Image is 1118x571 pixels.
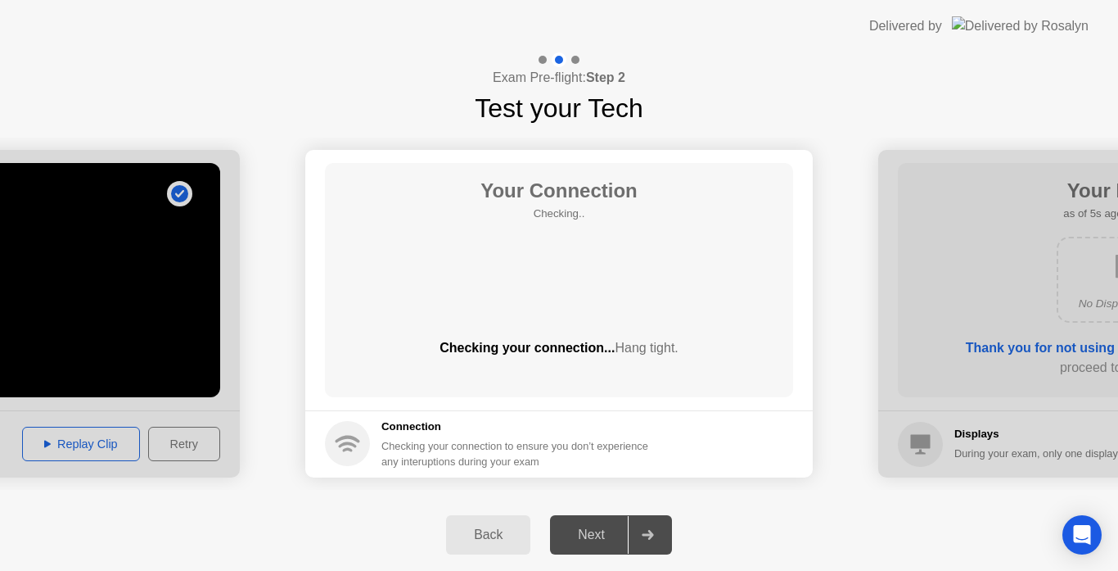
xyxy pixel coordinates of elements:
[615,341,678,355] span: Hang tight.
[451,528,525,542] div: Back
[952,16,1089,35] img: Delivered by Rosalyn
[446,515,530,555] button: Back
[475,88,643,128] h1: Test your Tech
[381,438,658,469] div: Checking your connection to ensure you don’t experience any interuptions during your exam
[550,515,672,555] button: Next
[381,419,658,435] h5: Connection
[325,338,793,358] div: Checking your connection...
[555,528,628,542] div: Next
[869,16,942,36] div: Delivered by
[586,70,625,84] b: Step 2
[480,176,638,206] h1: Your Connection
[1062,515,1102,555] div: Open Intercom Messenger
[493,68,625,88] h4: Exam Pre-flight:
[480,206,638,222] h5: Checking..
